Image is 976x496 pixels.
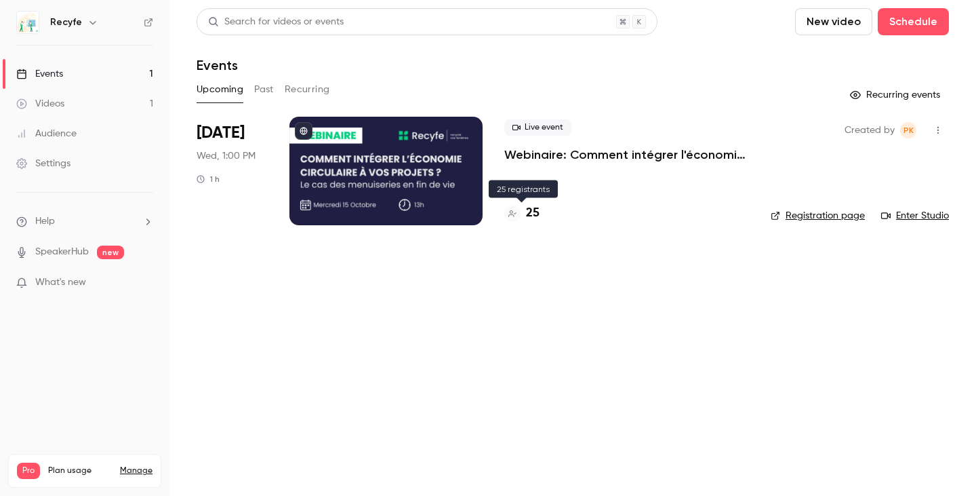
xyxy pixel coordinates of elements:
span: PK [903,122,914,138]
span: Live event [504,119,571,136]
div: Events [16,67,63,81]
div: 1 h [197,174,220,185]
span: [DATE] [197,122,245,144]
div: Audience [16,127,77,140]
span: Created by [845,122,895,138]
a: Enter Studio [881,209,949,223]
div: Videos [16,97,64,111]
div: Search for videos or events [208,15,344,29]
button: Recurring [285,79,330,100]
span: Pro [17,463,40,479]
h6: Recyfe [50,16,82,29]
a: Manage [120,465,152,476]
span: Help [35,214,55,229]
img: Recyfe [17,12,39,33]
a: 25 [504,204,540,223]
a: SpeakerHub [35,245,89,259]
h1: Events [197,57,238,73]
button: Recurring events [844,84,949,106]
button: Upcoming [197,79,243,100]
a: Registration page [771,209,865,223]
div: Settings [16,157,70,170]
button: New video [795,8,872,35]
span: new [97,246,124,259]
a: Webinaire: Comment intégrer l'économie circulaire dans vos projets ? [504,147,749,163]
span: Plan usage [48,465,112,476]
span: Pauline KATCHAVENDA [900,122,916,138]
span: What's new [35,275,86,290]
div: Oct 15 Wed, 1:00 PM (Europe/Paris) [197,117,268,225]
li: help-dropdown-opener [16,214,153,229]
h4: 25 [526,204,540,223]
button: Past [254,79,274,100]
button: Schedule [878,8,949,35]
span: Wed, 1:00 PM [197,149,256,163]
